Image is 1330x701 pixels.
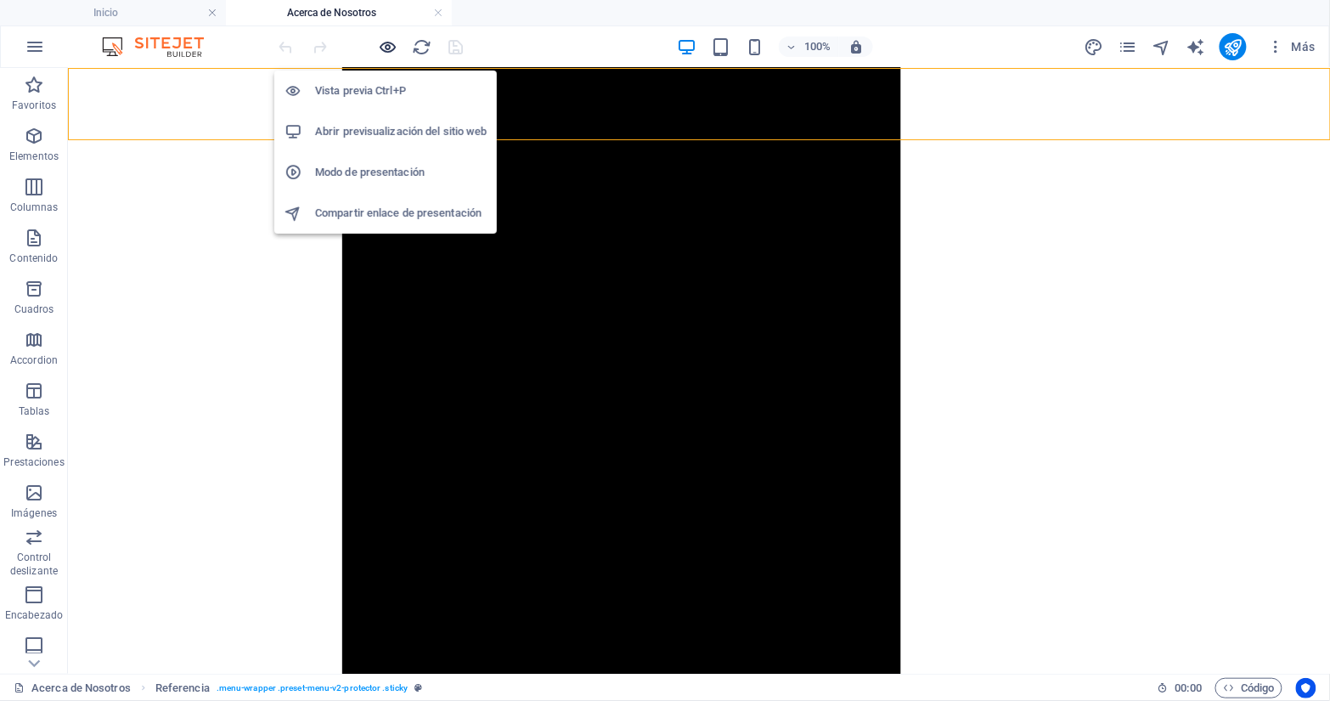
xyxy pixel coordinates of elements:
[1118,37,1138,57] button: pages
[315,122,487,142] h6: Abrir previsualización del sitio web
[779,37,839,57] button: 100%
[1186,37,1206,57] i: AI Writer
[315,203,487,223] h6: Compartir enlace de presentación
[226,3,452,22] h4: Acerca de Nosotros
[1085,37,1104,57] i: Diseño (Ctrl+Alt+Y)
[414,683,422,693] i: Este elemento es un preajuste personalizable
[155,678,210,698] span: Haz clic para seleccionar y doble clic para editar
[14,302,54,316] p: Cuadros
[1215,678,1282,698] button: Código
[848,39,864,54] i: Al redimensionar, ajustar el nivel de zoom automáticamente para ajustarse al dispositivo elegido.
[10,353,58,367] p: Accordion
[1158,678,1203,698] h6: Tiempo de la sesión
[9,150,59,163] p: Elementos
[413,37,432,57] i: Volver a cargar página
[9,252,58,265] p: Contenido
[98,37,225,57] img: Editor Logo
[10,201,59,214] p: Columnas
[1186,37,1206,57] button: text_generator
[1175,678,1202,698] span: 00 00
[315,162,487,183] h6: Modo de presentación
[1220,33,1247,60] button: publish
[1187,681,1190,694] span: :
[1084,37,1104,57] button: design
[11,506,57,520] p: Imágenes
[3,455,64,469] p: Prestaciones
[1223,678,1275,698] span: Código
[315,81,487,101] h6: Vista previa Ctrl+P
[1224,37,1243,57] i: Publicar
[1267,38,1316,55] span: Más
[14,678,131,698] a: Haz clic para cancelar la selección y doble clic para abrir páginas
[1152,37,1172,57] button: navigator
[12,99,56,112] p: Favoritos
[1260,33,1322,60] button: Más
[5,608,63,622] p: Encabezado
[217,678,408,698] span: . menu-wrapper .preset-menu-v2-protector .sticky
[1152,37,1172,57] i: Navegador
[412,37,432,57] button: reload
[804,37,831,57] h6: 100%
[155,678,422,698] nav: breadcrumb
[19,404,50,418] p: Tablas
[1296,678,1316,698] button: Usercentrics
